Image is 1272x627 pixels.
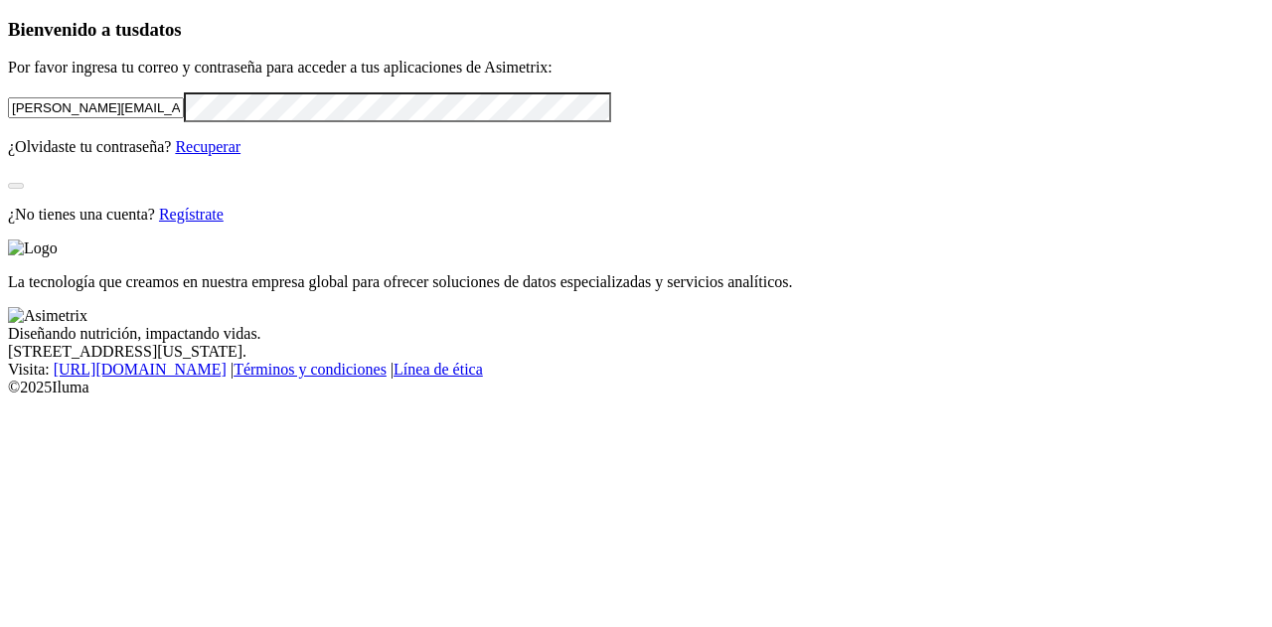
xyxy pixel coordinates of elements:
[8,273,1264,291] p: La tecnología que creamos en nuestra empresa global para ofrecer soluciones de datos especializad...
[8,59,1264,77] p: Por favor ingresa tu correo y contraseña para acceder a tus aplicaciones de Asimetrix:
[159,206,224,223] a: Regístrate
[175,138,240,155] a: Recuperar
[139,19,182,40] span: datos
[8,361,1264,379] div: Visita : | |
[54,361,227,378] a: [URL][DOMAIN_NAME]
[8,239,58,257] img: Logo
[394,361,483,378] a: Línea de ética
[8,343,1264,361] div: [STREET_ADDRESS][US_STATE].
[8,97,184,118] input: Tu correo
[234,361,387,378] a: Términos y condiciones
[8,138,1264,156] p: ¿Olvidaste tu contraseña?
[8,325,1264,343] div: Diseñando nutrición, impactando vidas.
[8,206,1264,224] p: ¿No tienes una cuenta?
[8,379,1264,396] div: © 2025 Iluma
[8,307,87,325] img: Asimetrix
[8,19,1264,41] h3: Bienvenido a tus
